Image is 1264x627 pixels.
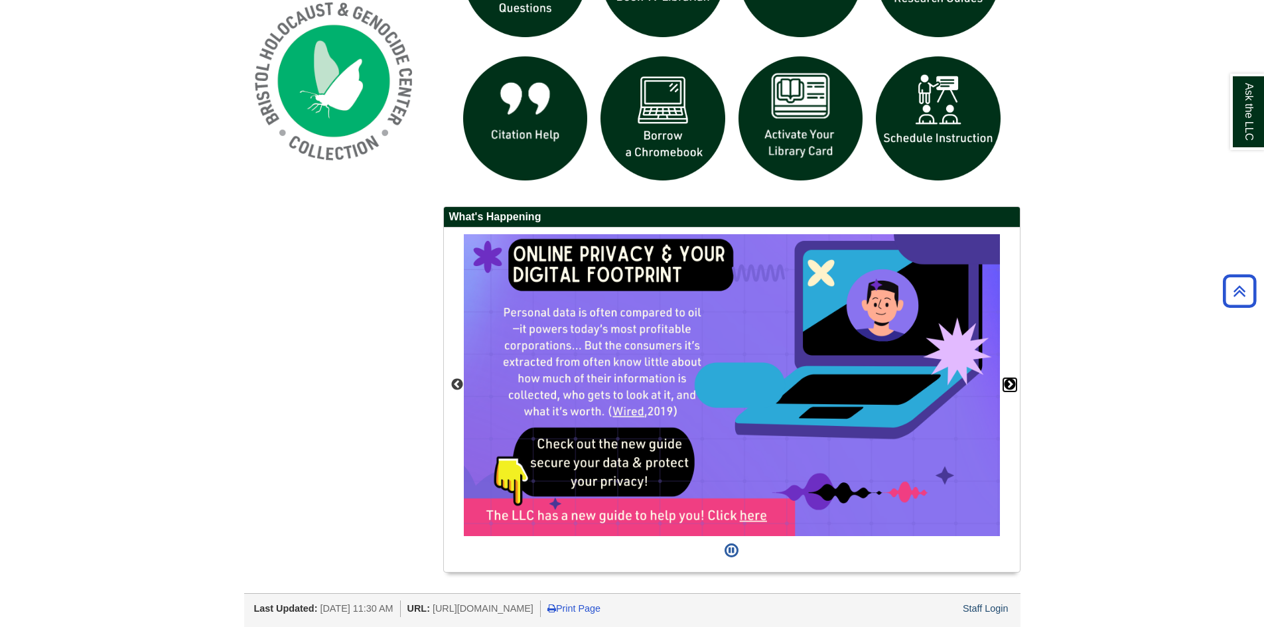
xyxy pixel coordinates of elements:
[451,378,464,391] button: Previous
[1218,282,1261,300] a: Back to Top
[594,50,732,188] img: Borrow a chromebook icon links to the borrow a chromebook web page
[444,207,1020,228] h2: What's Happening
[320,603,393,614] span: [DATE] 11:30 AM
[407,603,430,614] span: URL:
[869,50,1007,188] img: For faculty. Schedule Library Instruction icon links to form.
[732,50,870,188] img: activate Library Card icon links to form to activate student ID into library card
[433,603,533,614] span: [URL][DOMAIN_NAME]
[547,603,600,614] a: Print Page
[963,603,1009,614] a: Staff Login
[464,234,1000,536] div: This box contains rotating images
[547,604,556,613] i: Print Page
[1003,378,1017,391] button: Next
[456,50,595,188] img: citation help icon links to citation help guide page
[254,603,318,614] span: Last Updated:
[721,536,742,565] button: Pause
